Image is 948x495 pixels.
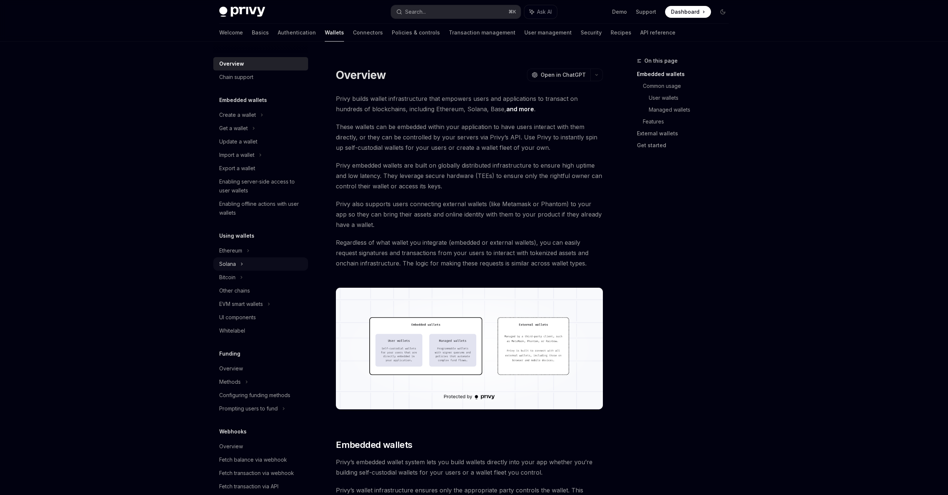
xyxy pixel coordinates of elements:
div: Solana [219,260,236,268]
div: Create a wallet [219,110,256,119]
a: Authentication [278,24,316,42]
div: EVM smart wallets [219,300,263,308]
a: Support [636,8,656,16]
div: Import a wallet [219,151,254,159]
div: Configuring funding methods [219,391,290,400]
h5: Webhooks [219,427,247,436]
h5: Using wallets [219,231,254,240]
div: Overview [219,59,244,68]
a: Connectors [353,24,383,42]
a: User management [524,24,572,42]
button: Toggle dark mode [717,6,729,18]
div: Overview [219,364,243,373]
img: images/walletoverview.png [336,288,603,409]
div: Chain support [219,73,253,82]
a: Basics [252,24,269,42]
a: UI components [213,311,308,324]
a: Demo [612,8,627,16]
button: Ask AI [524,5,557,19]
a: Features [643,116,735,128]
a: Chain support [213,70,308,84]
div: Enabling offline actions with user wallets [219,199,304,217]
a: Fetch transaction via API [213,480,308,493]
a: Policies & controls [392,24,440,42]
a: Embedded wallets [637,68,735,80]
a: Overview [213,440,308,453]
div: Bitcoin [219,273,236,282]
img: dark logo [219,7,265,17]
a: Fetch balance via webhook [213,453,308,466]
a: Welcome [219,24,243,42]
div: Fetch balance via webhook [219,455,287,464]
a: Security [581,24,602,42]
a: Other chains [213,284,308,297]
span: These wallets can be embedded within your application to have users interact with them directly, ... [336,122,603,153]
div: Fetch transaction via webhook [219,469,294,478]
span: Dashboard [671,8,700,16]
h5: Embedded wallets [219,96,267,105]
a: Whitelabel [213,324,308,337]
span: Regardless of what wallet you integrate (embedded or external wallets), you can easily request si... [336,237,603,268]
div: Overview [219,442,243,451]
a: Export a wallet [213,162,308,175]
div: Ethereum [219,246,242,255]
h5: Funding [219,349,240,358]
span: ⌘ K [508,9,516,15]
h1: Overview [336,68,386,82]
div: UI components [219,313,256,322]
span: Privy also supports users connecting external wallets (like Metamask or Phantom) to your app so t... [336,199,603,230]
button: Open in ChatGPT [527,69,590,81]
div: Get a wallet [219,124,248,133]
span: On this page [644,56,678,65]
a: Get started [637,139,735,151]
a: Enabling offline actions with user wallets [213,197,308,220]
a: Update a wallet [213,135,308,148]
a: Enabling server-side access to user wallets [213,175,308,197]
a: Wallets [325,24,344,42]
div: Update a wallet [219,137,257,146]
span: Ask AI [537,8,552,16]
a: and more [506,105,534,113]
div: Search... [405,7,426,16]
a: Transaction management [449,24,515,42]
a: Fetch transaction via webhook [213,466,308,480]
span: Privy embedded wallets are built on globally distributed infrastructure to ensure high uptime and... [336,160,603,191]
span: Open in ChatGPT [541,71,586,79]
a: Managed wallets [649,104,735,116]
button: Search...⌘K [391,5,521,19]
span: Embedded wallets [336,439,412,451]
div: Other chains [219,286,250,295]
div: Export a wallet [219,164,255,173]
div: Prompting users to fund [219,404,278,413]
div: Methods [219,377,241,386]
a: User wallets [649,92,735,104]
a: Overview [213,57,308,70]
div: Enabling server-side access to user wallets [219,177,304,195]
a: Recipes [611,24,631,42]
a: Dashboard [665,6,711,18]
span: Privy builds wallet infrastructure that empowers users and applications to transact on hundreds o... [336,93,603,114]
a: Overview [213,362,308,375]
a: External wallets [637,128,735,139]
span: Privy’s embedded wallet system lets you build wallets directly into your app whether you’re build... [336,457,603,478]
div: Whitelabel [219,326,245,335]
a: Common usage [643,80,735,92]
div: Fetch transaction via API [219,482,278,491]
a: API reference [640,24,675,42]
a: Configuring funding methods [213,389,308,402]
